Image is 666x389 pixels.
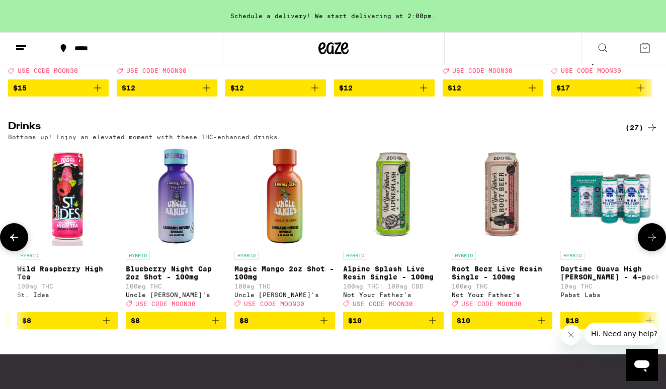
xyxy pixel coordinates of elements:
[234,291,335,298] div: Uncle [PERSON_NAME]'s
[560,283,661,289] p: 10mg THC
[452,145,552,312] a: Open page for Root Beer Live Resin Single - 100mg from Not Your Father's
[225,79,326,96] button: Add to bag
[343,145,444,312] a: Open page for Alpine Splash Live Resin Single - 100mg from Not Your Father's
[625,122,658,134] a: (27)
[8,79,109,96] button: Add to bag
[452,312,552,329] button: Add to bag
[561,68,621,74] span: USE CODE MOON30
[230,84,244,92] span: $12
[17,265,118,281] p: Wild Raspberry High Tea
[126,265,226,281] p: Blueberry Night Cap 2oz Shot - 100mg
[17,145,118,246] img: St. Ides - Wild Raspberry High Tea
[443,79,543,96] button: Add to bag
[551,79,652,96] button: Add to bag
[343,145,444,246] img: Not Your Father's - Alpine Splash Live Resin Single - 100mg
[452,265,552,281] p: Root Beer Live Resin Single - 100mg
[234,145,335,312] a: Open page for Magic Mango 2oz Shot - 100mg from Uncle Arnie's
[234,265,335,281] p: Magic Mango 2oz Shot - 100mg
[452,68,513,74] span: USE CODE MOON30
[560,145,661,246] img: Pabst Labs - Daytime Guava High Seltzer - 4-pack
[122,84,135,92] span: $12
[234,145,335,246] img: Uncle Arnie's - Magic Mango 2oz Shot - 100mg
[452,283,552,289] p: 100mg THC
[234,251,259,260] p: HYBRID
[448,84,461,92] span: $12
[22,317,31,325] span: $8
[334,79,435,96] button: Add to bag
[452,145,552,246] img: Not Your Father's - Root Beer Live Resin Single - 100mg
[126,145,226,246] img: Uncle Arnie's - Blueberry Night Cap 2oz Shot - 100mg
[339,84,353,92] span: $12
[234,283,335,289] p: 100mg THC
[17,251,41,260] p: HYBRID
[348,317,362,325] span: $10
[135,301,196,307] span: USE CODE MOON30
[560,312,661,329] button: Add to bag
[343,283,444,289] p: 100mg THC: 100mg CBD
[8,122,609,134] h2: Drinks
[126,291,226,298] div: Uncle [PERSON_NAME]'s
[452,291,552,298] div: Not Your Father's
[126,283,226,289] p: 100mg THC
[117,79,217,96] button: Add to bag
[585,323,658,345] iframe: Message from company
[8,134,282,140] p: Bottoms up! Enjoy an elevated moment with these THC-enhanced drinks.
[234,312,335,329] button: Add to bag
[17,145,118,312] a: Open page for Wild Raspberry High Tea from St. Ides
[17,283,118,289] p: 100mg THC
[452,251,476,260] p: HYBRID
[13,84,27,92] span: $15
[343,312,444,329] button: Add to bag
[353,301,413,307] span: USE CODE MOON30
[457,317,470,325] span: $10
[561,325,581,345] iframe: Close message
[126,68,187,74] span: USE CODE MOON30
[560,265,661,281] p: Daytime Guava High [PERSON_NAME] - 4-pack
[126,312,226,329] button: Add to bag
[461,301,522,307] span: USE CODE MOON30
[343,265,444,281] p: Alpine Splash Live Resin Single - 100mg
[565,317,579,325] span: $18
[126,145,226,312] a: Open page for Blueberry Night Cap 2oz Shot - 100mg from Uncle Arnie's
[343,291,444,298] div: Not Your Father's
[244,301,304,307] span: USE CODE MOON30
[343,251,367,260] p: HYBRID
[131,317,140,325] span: $8
[560,291,661,298] div: Pabst Labs
[626,349,658,381] iframe: Button to launch messaging window
[556,84,570,92] span: $17
[17,291,118,298] div: St. Ides
[18,68,78,74] span: USE CODE MOON30
[560,145,661,312] a: Open page for Daytime Guava High Seltzer - 4-pack from Pabst Labs
[239,317,248,325] span: $8
[560,251,585,260] p: HYBRID
[17,312,118,329] button: Add to bag
[126,251,150,260] p: HYBRID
